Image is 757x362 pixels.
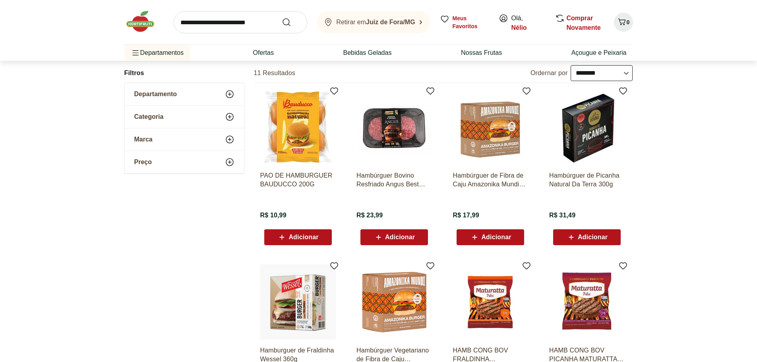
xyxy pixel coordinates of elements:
a: PAO DE HAMBURGUER BAUDUCCO 200G [260,171,336,189]
button: Retirar emJuiz de Fora/MG [317,11,430,33]
h2: 11 Resultados [254,69,295,77]
button: Submit Search [282,17,301,27]
span: R$ 17,99 [453,211,479,220]
b: Juiz de Fora/MG [366,19,415,25]
span: Adicionar [481,234,511,240]
button: Adicionar [360,229,428,245]
span: Meus Favoritos [453,14,489,30]
span: R$ 10,99 [260,211,287,220]
button: Categoria [125,106,244,128]
span: Olá, [511,14,547,33]
img: Hambúrguer de Picanha Natural Da Terra 300g [549,89,625,165]
span: Categoria [134,113,164,121]
a: Açougue e Peixaria [571,48,627,58]
span: Departamento [134,90,177,98]
a: Ofertas [253,48,273,58]
a: Bebidas Geladas [343,48,392,58]
button: Marca [125,128,244,151]
span: R$ 31,49 [549,211,575,220]
img: Hambúrguer de Fibra de Caju Amazonika Mundi 230g [453,89,528,165]
span: 0 [627,19,630,25]
a: Comprar Novamente [567,15,601,31]
button: Carrinho [614,13,633,32]
img: HAMB CONG BOV PICANHA MATURATTA 180G [549,264,625,340]
img: Hortifruti [124,10,164,33]
button: Adicionar [264,229,332,245]
a: Nossas Frutas [461,48,502,58]
a: Hambúrguer de Fibra de Caju Amazonika Mundi 230g [453,171,528,189]
img: Hambúrguer Bovino Resfriado Angus Best Beef 300g [356,89,432,165]
a: Hambúrguer Bovino Resfriado Angus Best Beef 300g [356,171,432,189]
button: Departamento [125,83,244,105]
span: Marca [134,136,153,143]
h2: Filtros [124,65,244,81]
span: Preço [134,158,152,166]
input: search [174,11,307,33]
button: Adicionar [457,229,524,245]
a: Meus Favoritos [440,14,489,30]
button: Menu [131,43,140,62]
a: Nélio [511,24,527,31]
button: Adicionar [553,229,621,245]
span: Adicionar [578,234,608,240]
span: Departamentos [131,43,184,62]
span: Retirar em [336,19,415,26]
a: Hambúrguer de Picanha Natural Da Terra 300g [549,171,625,189]
span: Adicionar [288,234,318,240]
button: Preço [125,151,244,173]
span: Adicionar [385,234,415,240]
img: HAMB CONG BOV FRALDINHA MATURATTA 180G [453,264,528,340]
img: Hamburguer de Fraldinha Wessel 360g [260,264,336,340]
img: Hambúrguer Vegetariano de Fibra de Caju Amazonika Mundi 230g [356,264,432,340]
span: R$ 23,99 [356,211,383,220]
img: PAO DE HAMBURGUER BAUDUCCO 200G [260,89,336,165]
label: Ordernar por [530,69,568,77]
